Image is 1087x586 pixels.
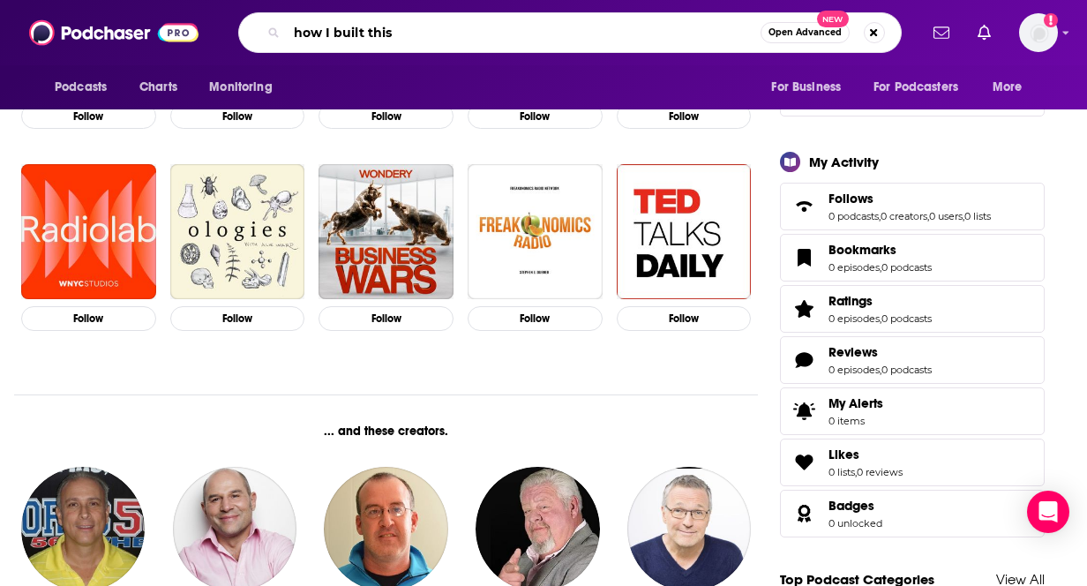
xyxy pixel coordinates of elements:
[828,415,883,427] span: 0 items
[468,164,603,299] img: Freakonomics Radio
[881,312,932,325] a: 0 podcasts
[209,75,272,100] span: Monitoring
[971,18,998,48] a: Show notifications dropdown
[828,364,880,376] a: 0 episodes
[128,71,188,104] a: Charts
[21,306,156,332] button: Follow
[828,395,883,411] span: My Alerts
[786,245,821,270] a: Bookmarks
[780,439,1045,486] span: Likes
[828,242,896,258] span: Bookmarks
[197,71,295,104] button: open menu
[170,306,305,332] button: Follow
[786,297,821,321] a: Ratings
[780,285,1045,333] span: Ratings
[828,517,882,530] a: 0 unlocked
[170,103,305,129] button: Follow
[780,336,1045,384] span: Reviews
[761,22,850,43] button: Open AdvancedNew
[828,191,991,207] a: Follows
[468,103,603,129] button: Follow
[828,312,880,325] a: 0 episodes
[319,103,454,129] button: Follow
[993,75,1023,100] span: More
[828,191,873,207] span: Follows
[29,16,199,49] img: Podchaser - Follow, Share and Rate Podcasts
[238,12,902,53] div: Search podcasts, credits, & more...
[786,399,821,424] span: My Alerts
[786,194,821,219] a: Follows
[55,75,107,100] span: Podcasts
[780,387,1045,435] a: My Alerts
[828,210,879,222] a: 0 podcasts
[617,164,752,299] img: TED Talks Daily
[1027,491,1069,533] div: Open Intercom Messenger
[468,306,603,332] button: Follow
[319,164,454,299] img: Business Wars
[1019,13,1058,52] img: User Profile
[828,344,932,360] a: Reviews
[879,210,881,222] span: ,
[828,293,873,309] span: Ratings
[881,210,927,222] a: 0 creators
[881,261,932,274] a: 0 podcasts
[786,348,821,372] a: Reviews
[880,364,881,376] span: ,
[828,293,932,309] a: Ratings
[963,210,964,222] span: ,
[1019,13,1058,52] button: Show profile menu
[319,306,454,332] button: Follow
[617,103,752,129] button: Follow
[980,71,1045,104] button: open menu
[809,154,879,170] div: My Activity
[828,344,878,360] span: Reviews
[828,498,874,514] span: Badges
[880,312,881,325] span: ,
[880,261,881,274] span: ,
[170,164,305,299] img: Ologies with Alie Ward
[828,242,932,258] a: Bookmarks
[873,75,958,100] span: For Podcasters
[927,210,929,222] span: ,
[780,234,1045,282] span: Bookmarks
[14,424,758,439] div: ... and these creators.
[1019,13,1058,52] span: Logged in as gabriellaippaso
[759,71,863,104] button: open menu
[780,490,1045,537] span: Badges
[786,501,821,526] a: Badges
[862,71,984,104] button: open menu
[287,19,761,47] input: Search podcasts, credits, & more...
[828,261,880,274] a: 0 episodes
[964,210,991,222] a: 0 lists
[929,210,963,222] a: 0 users
[926,18,956,48] a: Show notifications dropdown
[828,498,882,514] a: Badges
[857,466,903,478] a: 0 reviews
[21,103,156,129] button: Follow
[881,364,932,376] a: 0 podcasts
[139,75,177,100] span: Charts
[617,306,752,332] button: Follow
[42,71,130,104] button: open menu
[1044,13,1058,27] svg: Add a profile image
[855,466,857,478] span: ,
[768,28,842,37] span: Open Advanced
[817,11,849,27] span: New
[771,75,841,100] span: For Business
[780,183,1045,230] span: Follows
[21,164,156,299] img: Radiolab
[828,447,859,462] span: Likes
[828,447,903,462] a: Likes
[828,466,855,478] a: 0 lists
[786,450,821,475] a: Likes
